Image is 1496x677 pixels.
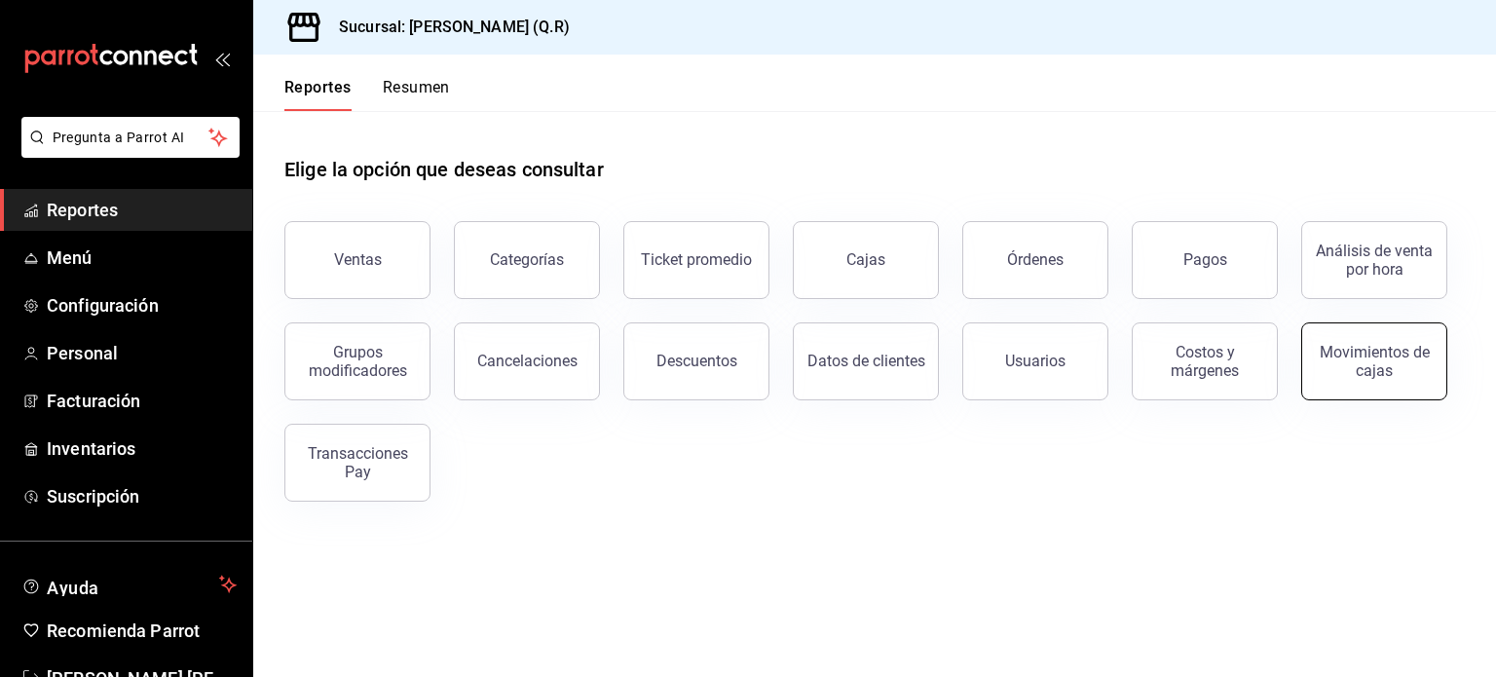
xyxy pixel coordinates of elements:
[284,78,352,111] button: Reportes
[284,221,430,299] button: Ventas
[47,197,237,223] span: Reportes
[47,244,237,271] span: Menú
[284,78,450,111] div: navigation tabs
[793,221,939,299] a: Cajas
[383,78,450,111] button: Resumen
[334,250,382,269] div: Ventas
[47,340,237,366] span: Personal
[846,248,886,272] div: Cajas
[284,424,430,502] button: Transacciones Pay
[1301,221,1447,299] button: Análisis de venta por hora
[793,322,939,400] button: Datos de clientes
[47,435,237,462] span: Inventarios
[323,16,570,39] h3: Sucursal: [PERSON_NAME] (Q.R)
[1314,242,1435,279] div: Análisis de venta por hora
[807,352,925,370] div: Datos de clientes
[284,322,430,400] button: Grupos modificadores
[214,51,230,66] button: open_drawer_menu
[53,128,209,148] span: Pregunta a Parrot AI
[1132,221,1278,299] button: Pagos
[1005,352,1066,370] div: Usuarios
[1007,250,1064,269] div: Órdenes
[1132,322,1278,400] button: Costos y márgenes
[477,352,578,370] div: Cancelaciones
[47,292,237,319] span: Configuración
[297,444,418,481] div: Transacciones Pay
[1183,250,1227,269] div: Pagos
[623,322,769,400] button: Descuentos
[454,221,600,299] button: Categorías
[47,483,237,509] span: Suscripción
[14,141,240,162] a: Pregunta a Parrot AI
[47,573,211,596] span: Ayuda
[962,221,1108,299] button: Órdenes
[47,618,237,644] span: Recomienda Parrot
[641,250,752,269] div: Ticket promedio
[1144,343,1265,380] div: Costos y márgenes
[47,388,237,414] span: Facturación
[454,322,600,400] button: Cancelaciones
[1314,343,1435,380] div: Movimientos de cajas
[962,322,1108,400] button: Usuarios
[1301,322,1447,400] button: Movimientos de cajas
[623,221,769,299] button: Ticket promedio
[490,250,564,269] div: Categorías
[656,352,737,370] div: Descuentos
[284,155,604,184] h1: Elige la opción que deseas consultar
[297,343,418,380] div: Grupos modificadores
[21,117,240,158] button: Pregunta a Parrot AI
